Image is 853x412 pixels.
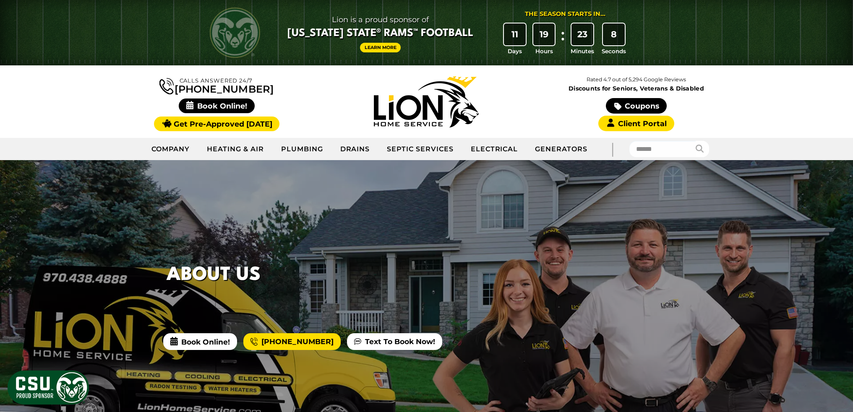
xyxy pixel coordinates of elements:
div: : [558,23,567,56]
span: Seconds [602,47,626,55]
img: Lion Home Service [374,76,479,127]
a: [PHONE_NUMBER] [243,333,341,350]
a: Coupons [606,98,666,114]
div: 11 [504,23,526,45]
a: Septic Services [378,139,462,160]
a: Get Pre-Approved [DATE] [154,117,279,131]
span: Days [508,47,522,55]
a: Plumbing [273,139,332,160]
span: [US_STATE] State® Rams™ Football [287,26,473,41]
span: Discounts for Seniors, Veterans & Disabled [533,86,740,91]
div: 23 [571,23,593,45]
a: [PHONE_NUMBER] [159,76,274,94]
div: 8 [603,23,625,45]
div: 19 [533,23,555,45]
div: The Season Starts in... [525,10,605,19]
h1: About Us [167,261,261,289]
a: Company [143,139,199,160]
p: Rated 4.7 out of 5,294 Google Reviews [531,75,741,84]
a: Learn More [360,43,401,52]
span: Lion is a proud sponsor of [287,13,473,26]
img: CSU Sponsor Badge [6,369,90,406]
div: | [596,138,629,160]
span: Minutes [571,47,594,55]
a: Drains [332,139,379,160]
a: Client Portal [598,116,674,131]
a: Electrical [462,139,527,160]
a: Generators [527,139,596,160]
span: Hours [535,47,553,55]
a: Text To Book Now! [347,333,442,350]
span: Book Online! [179,98,255,113]
a: Heating & Air [198,139,272,160]
img: CSU Rams logo [210,8,260,58]
span: Book Online! [163,333,237,350]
